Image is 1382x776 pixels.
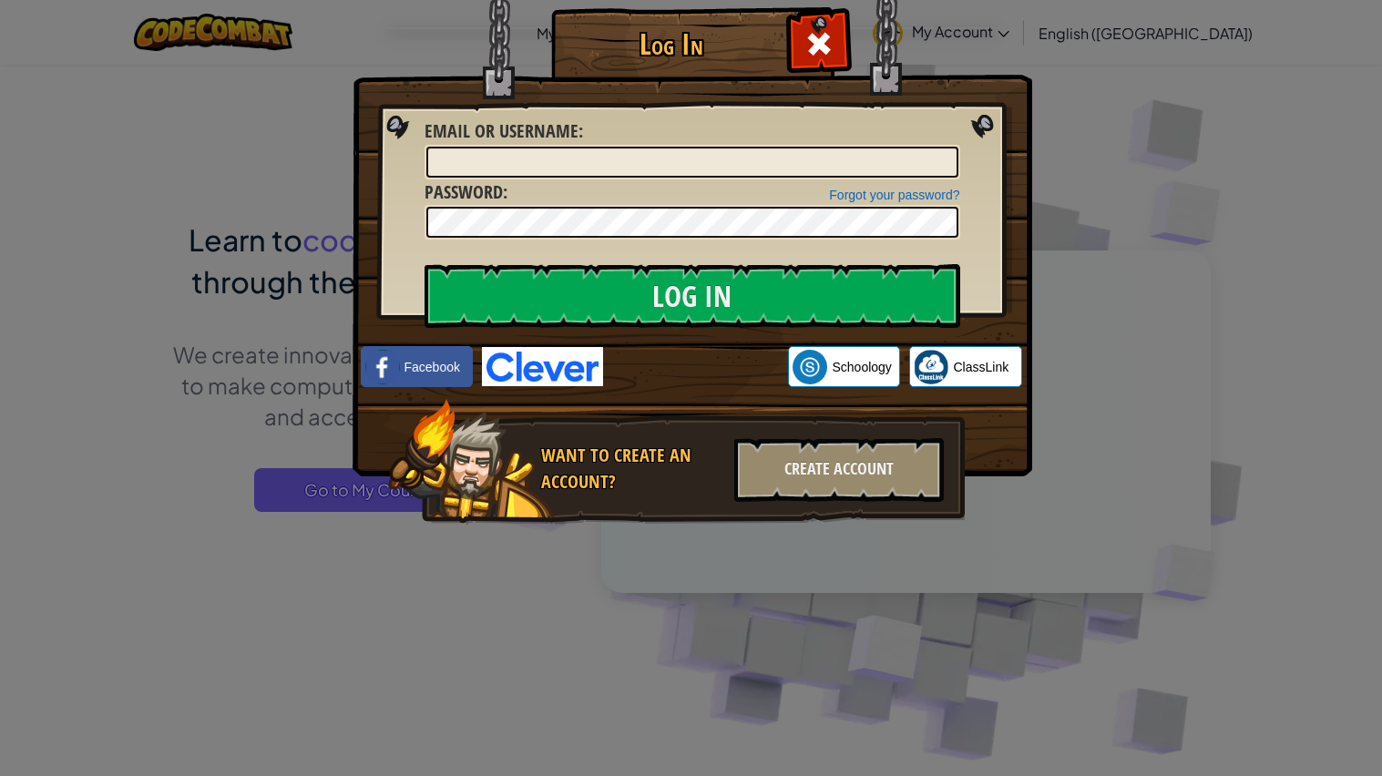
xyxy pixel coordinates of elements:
[603,347,788,387] iframe: Sign in with Google Button
[425,179,507,206] label: :
[425,264,960,328] input: Log In
[425,118,583,145] label: :
[953,358,1008,376] span: ClassLink
[541,443,723,495] div: Want to create an account?
[734,438,944,502] div: Create Account
[365,350,400,384] img: facebook_small.png
[832,358,891,376] span: Schoology
[425,118,578,143] span: Email or Username
[556,28,788,60] h1: Log In
[914,350,948,384] img: classlink-logo-small.png
[404,358,460,376] span: Facebook
[829,188,959,202] a: Forgot your password?
[425,179,503,204] span: Password
[482,347,604,386] img: clever-logo-blue.png
[793,350,827,384] img: schoology.png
